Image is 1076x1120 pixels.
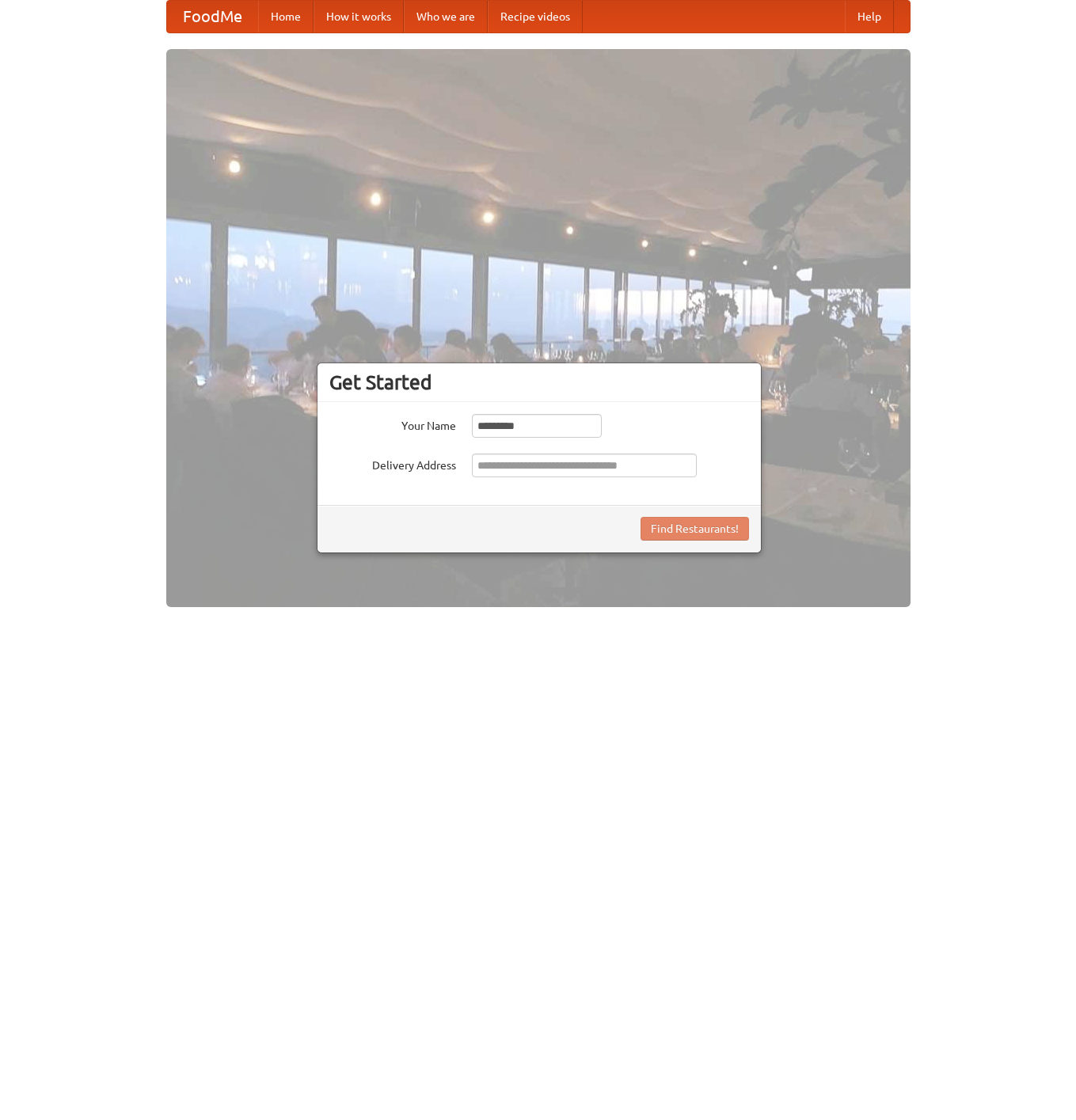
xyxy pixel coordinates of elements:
[329,414,456,434] label: Your Name
[641,517,749,541] button: Find Restaurants!
[329,454,456,473] label: Delivery Address
[329,370,749,394] h3: Get Started
[258,1,314,32] a: Home
[488,1,583,32] a: Recipe videos
[404,1,488,32] a: Who we are
[314,1,404,32] a: How it works
[167,1,258,32] a: FoodMe
[845,1,894,32] a: Help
